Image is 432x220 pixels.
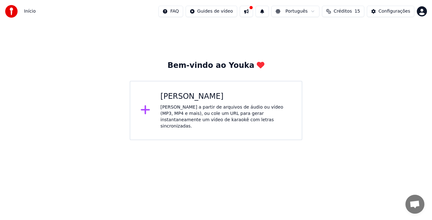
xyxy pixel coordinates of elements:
button: Guides de vídeo [186,6,237,17]
span: Início [24,8,36,15]
div: Bem-vindo ao Youka [168,61,264,71]
button: FAQ [158,6,183,17]
span: Créditos [334,8,352,15]
img: youka [5,5,18,18]
span: 15 [355,8,360,15]
div: [PERSON_NAME] [160,92,292,102]
button: Créditos15 [322,6,364,17]
div: Bate-papo aberto [405,195,424,214]
div: [PERSON_NAME] a partir de arquivos de áudio ou vídeo (MP3, MP4 e mais), ou cole um URL para gerar... [160,104,292,129]
button: Configurações [367,6,414,17]
nav: breadcrumb [24,8,36,15]
div: Configurações [379,8,410,15]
